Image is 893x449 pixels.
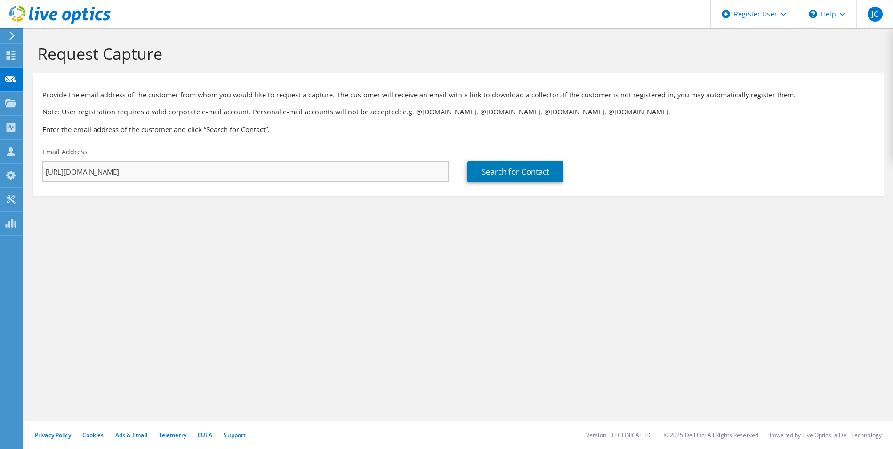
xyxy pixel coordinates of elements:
a: Ads & Email [115,431,147,439]
li: © 2025 Dell Inc. All Rights Reserved [664,431,758,439]
h1: Request Capture [38,44,874,64]
li: Powered by Live Optics, a Dell Technology [770,431,882,439]
a: Support [224,431,246,439]
li: Version: [TECHNICAL_ID] [586,431,652,439]
a: Cookies [82,431,104,439]
h3: Enter the email address of the customer and click “Search for Contact”. [42,124,874,135]
a: Search for Contact [467,161,563,182]
p: Provide the email address of the customer from whom you would like to request a capture. The cust... [42,90,874,100]
label: Email Address [42,147,88,157]
a: Telemetry [159,431,186,439]
a: EULA [198,431,212,439]
p: Note: User registration requires a valid corporate e-mail account. Personal e-mail accounts will ... [42,107,874,117]
a: Privacy Policy [35,431,71,439]
span: JC [868,7,883,22]
svg: \n [809,10,817,18]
